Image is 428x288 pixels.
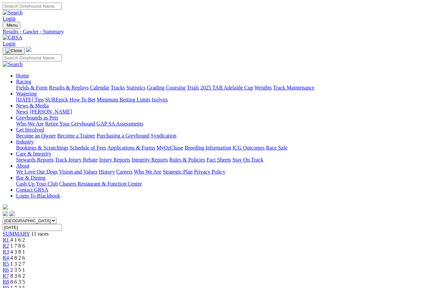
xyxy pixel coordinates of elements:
[116,169,132,175] a: Careers
[9,211,15,216] img: twitter.svg
[16,103,49,108] a: News & Media
[16,85,425,91] div: Racing
[16,115,58,120] a: Greyhounds as Pets
[16,121,425,127] div: Greyhounds as Pets
[232,145,264,151] a: ICG Outcomes
[163,169,193,175] a: Strategic Plan
[16,109,425,115] div: News & Media
[16,91,37,96] a: Wagering
[16,181,425,187] div: Bar & Dining
[16,181,58,187] a: Cash Up Your Club
[3,243,9,249] a: R2
[7,23,18,28] span: Menu
[49,85,89,90] a: Results & Replays
[10,267,25,273] span: 2 3 5 1
[194,169,225,175] a: Privacy Policy
[16,169,425,175] div: About
[70,145,106,151] a: Schedule of Fees
[126,85,146,90] a: Statistics
[207,157,231,163] a: Fact Sheets
[16,145,68,151] a: Bookings & Scratchings
[16,157,53,163] a: Stewards Reports
[147,85,165,90] a: Grading
[3,249,9,255] a: R3
[16,97,44,102] a: [DATE] Tips
[3,237,9,243] a: R1
[16,187,48,193] a: Contact GRSA
[10,273,25,279] span: 8 3 6 2
[3,3,62,10] input: Search
[151,133,176,138] a: Syndication
[3,16,15,21] a: Login
[16,97,425,103] div: Wagering
[3,211,8,216] img: facebook.svg
[200,85,253,90] a: 2025 TAB Adelaide Cup
[57,133,95,138] a: Become a Trainer
[16,151,51,157] a: Care & Integrity
[16,139,34,145] a: Industry
[16,73,29,78] a: Home
[254,85,272,90] a: Weights
[10,237,25,243] span: 4 1 6 2
[185,145,231,151] a: Breeding Information
[99,157,130,163] a: Injury Reports
[3,255,9,261] a: R4
[3,273,9,279] a: R7
[166,85,186,90] a: Coursing
[3,22,20,29] button: Toggle navigation
[152,97,168,102] a: Isolynx
[3,41,15,46] a: Login
[16,169,58,175] a: We Love Our Dogs
[59,181,142,187] a: Chasers Restaurant & Function Centre
[10,249,25,255] span: 4 3 8 1
[134,169,162,175] a: Who We Are
[16,121,44,126] a: Who We Are
[55,157,98,163] a: Track Injury Rebate
[107,145,155,151] a: Applications & Forms
[97,133,149,138] a: Purchasing a Greyhound
[3,224,62,231] input: Select date
[273,85,314,90] a: Track Maintenance
[16,133,56,138] a: Become an Owner
[10,261,25,267] span: 1 3 2 7
[10,279,25,285] span: 8 6 3 5
[3,261,9,267] a: R5
[16,127,44,132] a: Get Involved
[90,85,109,90] a: Calendar
[169,157,205,163] a: Rules & Policies
[111,85,125,90] a: Tracks
[3,267,9,273] a: R6
[3,54,62,61] input: Search
[31,231,48,237] span: 11 races
[16,109,28,114] a: News
[16,193,60,199] a: Login To Blackbook
[16,145,425,151] div: Industry
[3,204,8,210] img: logo-grsa-white.png
[16,85,47,90] a: Fields & Form
[3,61,23,67] img: Search
[45,121,95,126] a: Retire Your Greyhound
[5,48,22,53] img: Close
[97,121,143,126] a: GAP SA Assessments
[29,109,72,114] a: [PERSON_NAME]
[3,231,30,237] a: SUMMARY
[16,157,425,163] div: Care & Integrity
[16,133,425,139] div: Get Involved
[59,169,97,175] a: Vision and Values
[131,157,168,163] a: Integrity Reports
[3,35,22,41] img: GRSA
[3,29,425,35] a: Results - Gawler - Summary
[3,279,9,285] a: R8
[187,85,199,90] a: Trials
[3,47,25,54] button: Toggle navigation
